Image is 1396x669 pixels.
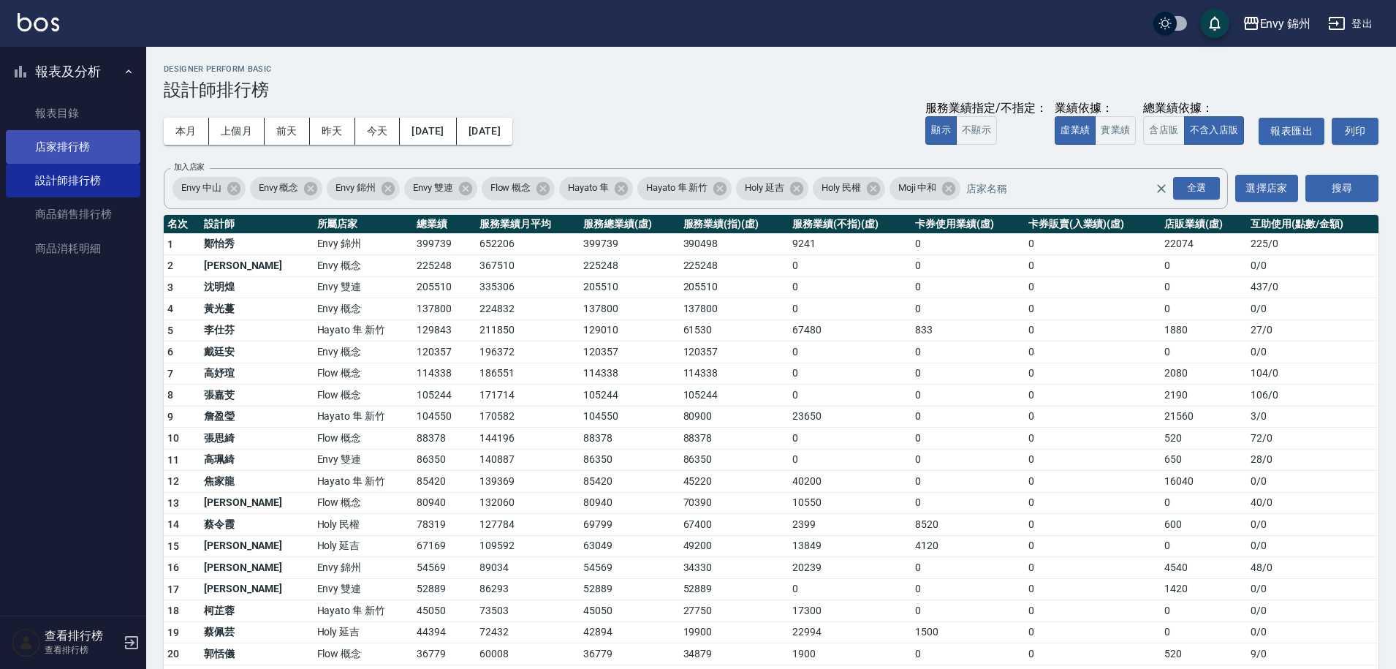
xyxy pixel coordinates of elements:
td: 86350 [580,449,679,471]
th: 設計師 [200,215,314,234]
td: 85420 [580,471,679,493]
button: 本月 [164,118,209,145]
span: Flow 概念 [482,181,540,195]
td: 0 / 0 [1247,255,1378,277]
td: 22074 [1161,233,1247,255]
td: 0 [789,341,911,363]
td: 柯芷蓉 [200,600,314,622]
div: 總業績依據： [1143,101,1251,116]
td: 52889 [413,578,476,600]
span: 1 [167,238,173,250]
td: 105244 [413,385,476,407]
td: 鄭怡秀 [200,233,314,255]
button: 列印 [1332,118,1378,145]
td: 0 [789,449,911,471]
td: 0 [911,363,1025,385]
td: 0 [1025,320,1161,341]
td: 0 [789,428,911,450]
td: 120357 [680,341,789,363]
td: 86350 [413,449,476,471]
td: 0 [911,406,1025,428]
th: 服務總業績(虛) [580,215,679,234]
td: 黃光蔓 [200,298,314,320]
input: 店家名稱 [963,175,1180,201]
div: Moji 中和 [889,177,961,200]
td: 0 [1025,428,1161,450]
span: Hayato 隼 新竹 [637,181,716,195]
a: 商品銷售排行榜 [6,197,140,231]
td: 48 / 0 [1247,557,1378,579]
div: 服務業績指定/不指定： [925,101,1047,116]
div: 業績依據： [1055,101,1136,116]
td: Flow 概念 [314,428,413,450]
td: 0 [911,449,1025,471]
td: 114338 [413,363,476,385]
td: 0 / 0 [1247,600,1378,622]
span: 2 [167,260,173,271]
td: 399739 [580,233,679,255]
td: 0 [789,578,911,600]
td: 0 [1025,557,1161,579]
td: 0 [1025,255,1161,277]
button: 報表及分析 [6,53,140,91]
span: 8 [167,389,173,401]
td: Hayato 隼 新竹 [314,600,413,622]
td: Flow 概念 [314,385,413,407]
span: 12 [167,475,180,487]
td: Hayato 隼 新竹 [314,471,413,493]
td: 0 [1025,385,1161,407]
td: 40 / 0 [1247,492,1378,514]
td: 2190 [1161,385,1247,407]
p: 查看排行榜 [45,643,119,657]
td: 0 [911,492,1025,514]
td: 129010 [580,320,679,341]
td: 72 / 0 [1247,428,1378,450]
td: 225 / 0 [1247,233,1378,255]
button: 前天 [265,118,310,145]
span: Moji 中和 [889,181,946,195]
td: 0 [1161,341,1247,363]
td: 22994 [789,621,911,643]
td: Envy 雙連 [314,449,413,471]
td: 23650 [789,406,911,428]
td: 205510 [580,276,679,298]
div: Envy 錦州 [1260,15,1311,33]
td: 20239 [789,557,911,579]
td: 650 [1161,449,1247,471]
th: 卡券使用業績(虛) [911,215,1025,234]
td: 42894 [580,621,679,643]
td: Flow 概念 [314,492,413,514]
td: 40200 [789,471,911,493]
td: 焦家龍 [200,471,314,493]
div: Envy 錦州 [327,177,400,200]
td: Hayato 隼 新竹 [314,320,413,341]
div: Flow 概念 [482,177,555,200]
td: 61530 [680,320,789,341]
td: 86350 [680,449,789,471]
button: 搜尋 [1305,175,1378,202]
td: 17300 [789,600,911,622]
td: [PERSON_NAME] [200,535,314,557]
span: 20 [167,648,180,659]
td: 139369 [476,471,580,493]
td: 70390 [680,492,789,514]
td: 0 [911,233,1025,255]
td: 0 [911,276,1025,298]
td: Holy 延吉 [314,535,413,557]
td: 0 [1025,298,1161,320]
td: 67480 [789,320,911,341]
td: 高妤瑄 [200,363,314,385]
td: 0 [911,557,1025,579]
th: 卡券販賣(入業績)(虛) [1025,215,1161,234]
span: 6 [167,346,173,358]
span: Holy 延吉 [736,181,793,195]
h2: Designer Perform Basic [164,64,1378,74]
td: [PERSON_NAME] [200,578,314,600]
span: 16 [167,562,180,573]
td: 205510 [680,276,789,298]
img: Logo [18,13,59,31]
td: 1880 [1161,320,1247,341]
td: 0 [1161,276,1247,298]
button: Clear [1151,178,1172,199]
span: 13 [167,497,180,509]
